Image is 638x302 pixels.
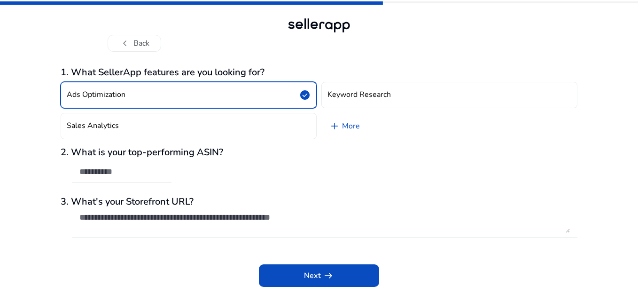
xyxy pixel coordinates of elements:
button: Ads Optimizationcheck_circle [61,82,317,108]
span: chevron_left [119,38,131,49]
h3: 2. What is your top-performing ASIN? [61,147,577,158]
button: chevron_leftBack [108,35,161,52]
button: Sales Analytics [61,113,317,139]
h3: 3. What's your Storefront URL? [61,196,577,207]
h3: 1. What SellerApp features are you looking for? [61,67,577,78]
h4: Keyword Research [327,90,391,99]
span: arrow_right_alt [323,270,334,281]
h4: Ads Optimization [67,90,125,99]
a: More [321,113,367,139]
h4: Sales Analytics [67,121,119,130]
span: add [329,120,340,132]
span: Next [304,270,334,281]
button: Keyword Research [321,82,577,108]
span: check_circle [299,89,311,101]
button: Nextarrow_right_alt [259,264,379,287]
